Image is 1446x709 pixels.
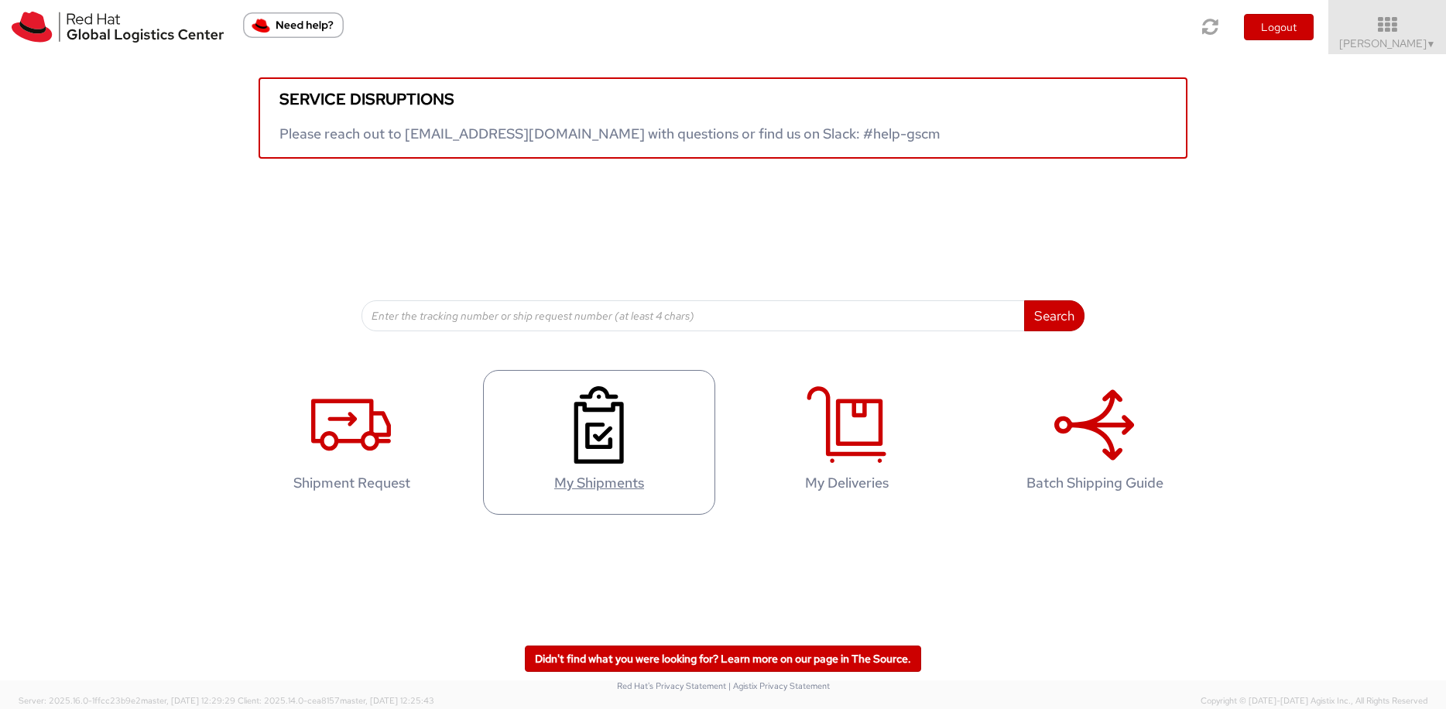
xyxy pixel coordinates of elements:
h4: Shipment Request [252,475,451,491]
span: Server: 2025.16.0-1ffcc23b9e2 [19,695,235,706]
a: Service disruptions Please reach out to [EMAIL_ADDRESS][DOMAIN_NAME] with questions or find us on... [259,77,1187,159]
a: Didn't find what you were looking for? Learn more on our page in The Source. [525,646,921,672]
span: Client: 2025.14.0-cea8157 [238,695,434,706]
h4: Batch Shipping Guide [995,475,1194,491]
button: Search [1024,300,1084,331]
button: Logout [1244,14,1314,40]
button: Need help? [243,12,344,38]
a: Shipment Request [235,370,468,515]
a: My Shipments [483,370,715,515]
img: rh-logistics-00dfa346123c4ec078e1.svg [12,12,224,43]
a: | Agistix Privacy Statement [728,680,830,691]
span: Copyright © [DATE]-[DATE] Agistix Inc., All Rights Reserved [1201,695,1427,707]
span: ▼ [1427,38,1436,50]
a: Red Hat's Privacy Statement [617,680,726,691]
h4: My Deliveries [747,475,947,491]
span: master, [DATE] 12:25:43 [340,695,434,706]
input: Enter the tracking number or ship request number (at least 4 chars) [361,300,1025,331]
h5: Service disruptions [279,91,1167,108]
span: master, [DATE] 12:29:29 [141,695,235,706]
a: Batch Shipping Guide [978,370,1211,515]
h4: My Shipments [499,475,699,491]
a: My Deliveries [731,370,963,515]
span: [PERSON_NAME] [1339,36,1436,50]
span: Please reach out to [EMAIL_ADDRESS][DOMAIN_NAME] with questions or find us on Slack: #help-gscm [279,125,941,142]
